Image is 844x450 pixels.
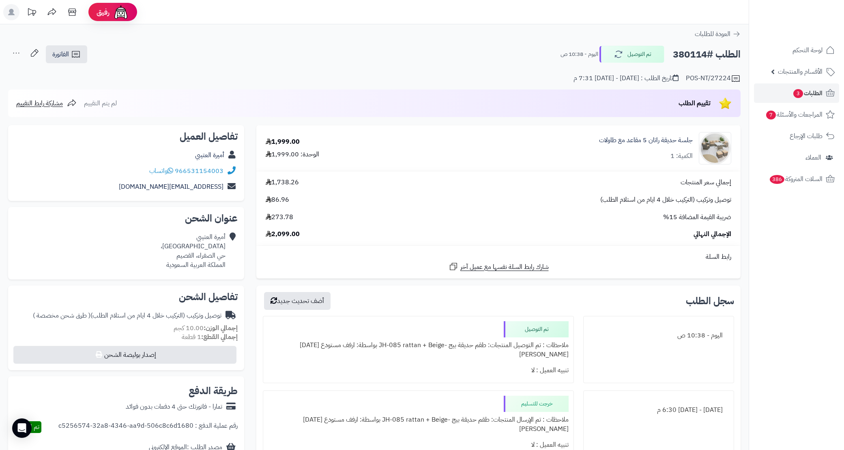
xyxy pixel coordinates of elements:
span: طلبات الإرجاع [790,130,823,142]
div: ملاحظات : تم التوصيل المنتجات: طقم حديقة بيج -JH-085 rattan + Beige بواسطة: ارفف مستودع [DATE][PE... [268,337,569,363]
img: 1754462950-110119010028-90x90.jpg [699,132,731,164]
span: الأقسام والمنتجات [778,66,823,77]
small: اليوم - 10:38 ص [561,50,598,58]
button: أضف تحديث جديد [264,292,331,310]
a: الفاتورة [46,45,87,63]
span: مشاركة رابط التقييم [16,98,63,108]
span: رفيق [97,7,110,17]
div: تمارا - فاتورتك حتى 4 دفعات بدون فوائد [126,402,222,412]
a: واتساب [149,166,173,176]
a: العملاء [754,148,839,167]
div: تم التوصيل [504,321,569,337]
div: رابط السلة [260,252,737,262]
span: إجمالي سعر المنتجات [681,178,731,187]
span: الطلبات [792,87,823,99]
span: السلات المتروكة [769,173,823,185]
div: تاريخ الطلب : [DATE] - [DATE] 7:31 م [573,74,679,83]
div: الوحدة: 1,999.00 [266,150,319,159]
div: خرجت للتسليم [504,396,569,412]
button: إصدار بوليصة الشحن [13,346,236,364]
h2: عنوان الشحن [15,213,238,223]
span: لوحة التحكم [792,45,823,56]
img: logo-2.png [789,21,836,38]
div: رقم عملية الدفع : c5256574-32a8-4346-aa9d-506c8c6d1680 [58,421,238,433]
a: السلات المتروكة386 [754,169,839,189]
span: المراجعات والأسئلة [765,109,823,120]
div: ملاحظات : تم الإرسال المنتجات: طقم حديقة بيج -JH-085 rattan + Beige بواسطة: ارفف مستودع [DATE][PE... [268,412,569,437]
h3: سجل الطلب [686,296,734,306]
strong: إجمالي الوزن: [204,323,238,333]
div: تنبيه العميل : لا [268,363,569,378]
span: الفاتورة [52,49,69,59]
span: ضريبة القيمة المضافة 15% [663,213,731,222]
small: 1 قطعة [182,332,238,342]
div: 1,999.00 [266,137,300,147]
h2: طريقة الدفع [189,386,238,396]
div: [DATE] - [DATE] 6:30 م [588,402,729,418]
span: 3 [793,89,803,98]
a: 966531154003 [175,166,223,176]
span: 1,738.26 [266,178,299,187]
div: الكمية: 1 [670,151,693,161]
h2: تفاصيل العميل [15,132,238,141]
span: تقييم الطلب [679,98,711,108]
div: اليوم - 10:38 ص [588,328,729,343]
span: العودة للطلبات [695,29,730,39]
span: 386 [770,175,784,184]
span: 273.78 [266,213,293,222]
a: [EMAIL_ADDRESS][DOMAIN_NAME] [119,182,223,192]
a: المراجعات والأسئلة7 [754,105,839,124]
a: لوحة التحكم [754,41,839,60]
span: العملاء [805,152,821,163]
span: 86.96 [266,195,289,205]
a: شارك رابط السلة نفسها مع عميل آخر [449,262,549,272]
span: الإجمالي النهائي [694,230,731,239]
button: تم التوصيل [599,46,664,63]
span: 2,099.00 [266,230,300,239]
a: أميرة العتيبي [195,150,224,160]
div: أميرة العتيبي [GEOGRAPHIC_DATA]، حي الصفراء، القصيم المملكة العربية السعودية [161,232,225,269]
a: مشاركة رابط التقييم [16,98,77,108]
div: POS-NT/27224 [686,74,741,83]
span: لم يتم التقييم [84,98,117,108]
strong: إجمالي القطع: [201,332,238,342]
span: ( طرق شحن مخصصة ) [33,311,90,320]
span: شارك رابط السلة نفسها مع عميل آخر [460,262,549,272]
small: 10.00 كجم [174,323,238,333]
h2: تفاصيل الشحن [15,292,238,302]
img: ai-face.png [113,4,129,20]
div: توصيل وتركيب (التركيب خلال 4 ايام من استلام الطلب) [33,311,221,320]
a: الطلبات3 [754,83,839,103]
h2: الطلب #380114 [673,46,741,63]
a: العودة للطلبات [695,29,741,39]
span: توصيل وتركيب (التركيب خلال 4 ايام من استلام الطلب) [600,195,731,205]
div: Open Intercom Messenger [12,418,32,438]
a: طلبات الإرجاع [754,126,839,146]
a: تحديثات المنصة [21,4,42,22]
a: جلسة حديقة راتان 5 مقاعد مع طاولات [599,136,693,145]
span: 7 [766,111,776,119]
